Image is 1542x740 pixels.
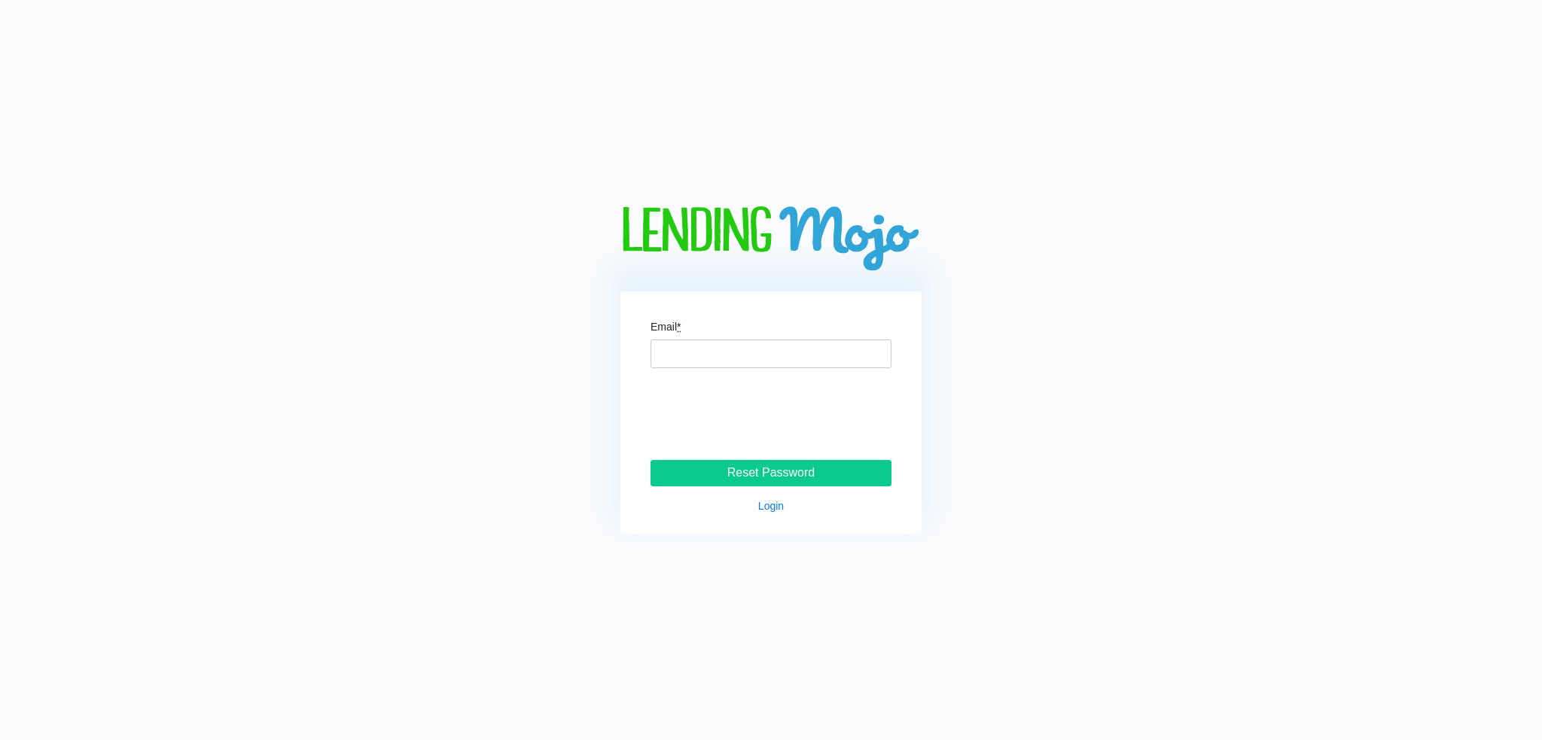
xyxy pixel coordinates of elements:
iframe: reCAPTCHA [657,386,885,445]
img: logo-big.png [620,206,922,273]
input: Reset Password [651,460,891,487]
abbr: required [677,321,681,333]
a: Login [758,500,784,512]
label: Email [651,321,681,332]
